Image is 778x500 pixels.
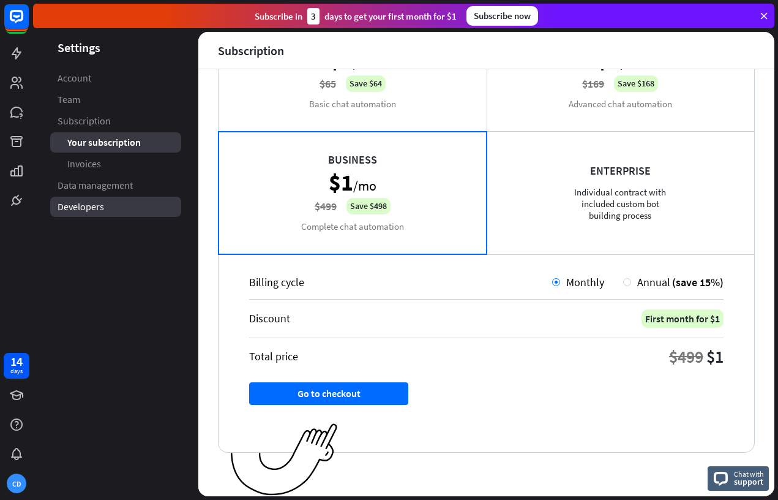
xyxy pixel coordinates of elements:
span: Your subscription [67,136,141,149]
img: ec979a0a656117aaf919.png [231,423,338,496]
button: Open LiveChat chat widget [10,5,47,42]
span: Data management [58,179,133,192]
div: Billing cycle [249,275,552,289]
div: Subscription [218,44,284,58]
div: Discount [249,311,290,325]
div: CD [7,474,26,493]
div: days [10,367,23,376]
span: Subscription [58,115,111,127]
span: Account [58,72,91,85]
span: (save 15%) [672,275,724,289]
a: Developers [50,197,181,217]
span: Team [58,93,80,106]
span: Developers [58,200,104,213]
a: 14 days [4,353,29,379]
div: Total price [249,349,298,363]
a: Subscription [50,111,181,131]
button: Go to checkout [249,382,408,405]
div: First month for $1 [641,309,724,328]
a: Account [50,68,181,88]
div: Subscribe in days to get your first month for $1 [255,8,457,25]
a: Data management [50,175,181,195]
div: 14 [10,356,23,367]
span: Invoices [67,157,101,170]
span: Chat with [734,468,764,480]
a: Invoices [50,154,181,174]
span: Annual [637,275,670,289]
div: $499 [669,346,703,368]
span: support [734,476,764,487]
div: 3 [307,8,320,25]
div: $1 [706,346,724,368]
header: Settings [33,39,198,56]
div: Subscribe now [466,6,538,26]
span: Monthly [566,275,604,289]
a: Team [50,89,181,110]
